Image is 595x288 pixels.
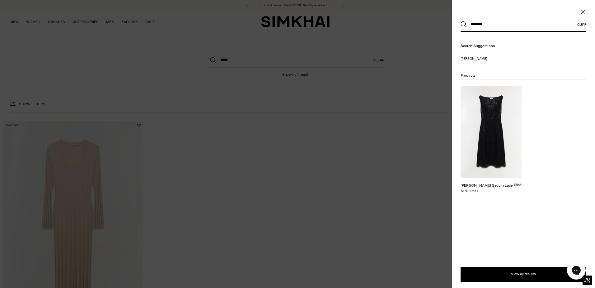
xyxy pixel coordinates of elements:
[514,183,522,187] span: $985
[461,183,514,194] div: [PERSON_NAME] Sequin Lace Midi Dress
[564,259,589,282] iframe: Gorgias live chat messenger
[461,86,522,194] a: Delphine Sequin Lace Midi Dress [PERSON_NAME] Sequin Lace Midi Dress $985
[580,9,586,15] button: Close
[461,57,487,61] mark: [PERSON_NAME]
[577,23,586,26] button: Clear
[461,56,522,61] a: delphine
[5,264,63,283] iframe: Sign Up via Text for Offers
[461,86,522,178] img: Delphine Sequin Lace Midi Dress
[461,44,495,48] span: Search suggestions
[461,267,586,282] button: View all results
[467,17,577,31] input: What are you looking for?
[461,73,476,78] span: Products
[461,21,467,27] button: Search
